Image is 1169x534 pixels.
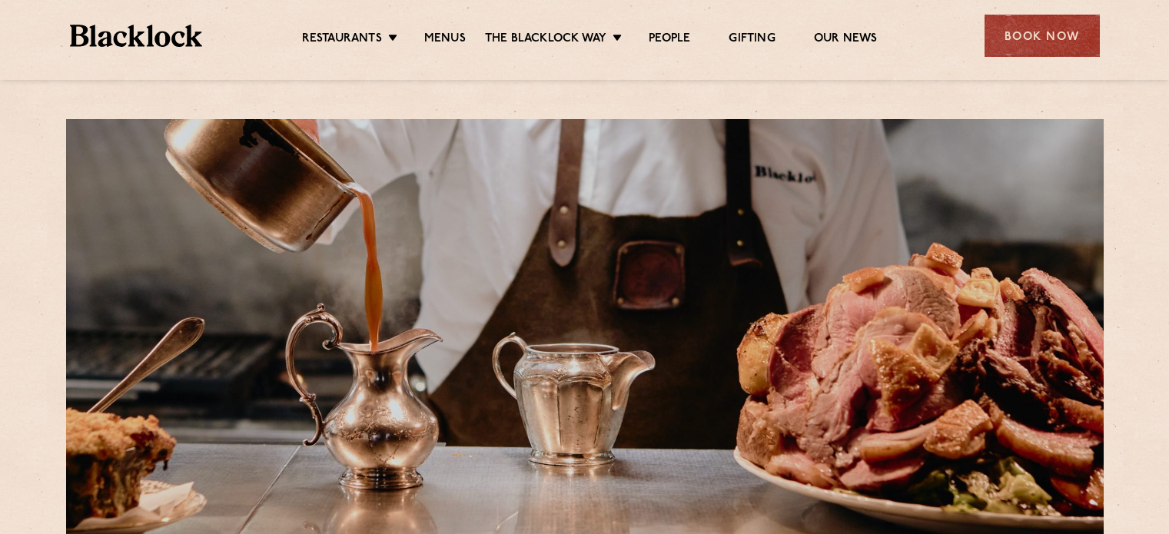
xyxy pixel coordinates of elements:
img: BL_Textured_Logo-footer-cropped.svg [70,25,203,47]
a: Gifting [729,32,775,48]
a: Restaurants [302,32,382,48]
a: Our News [814,32,878,48]
a: The Blacklock Way [485,32,606,48]
a: Menus [424,32,466,48]
a: People [649,32,690,48]
div: Book Now [985,15,1100,57]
